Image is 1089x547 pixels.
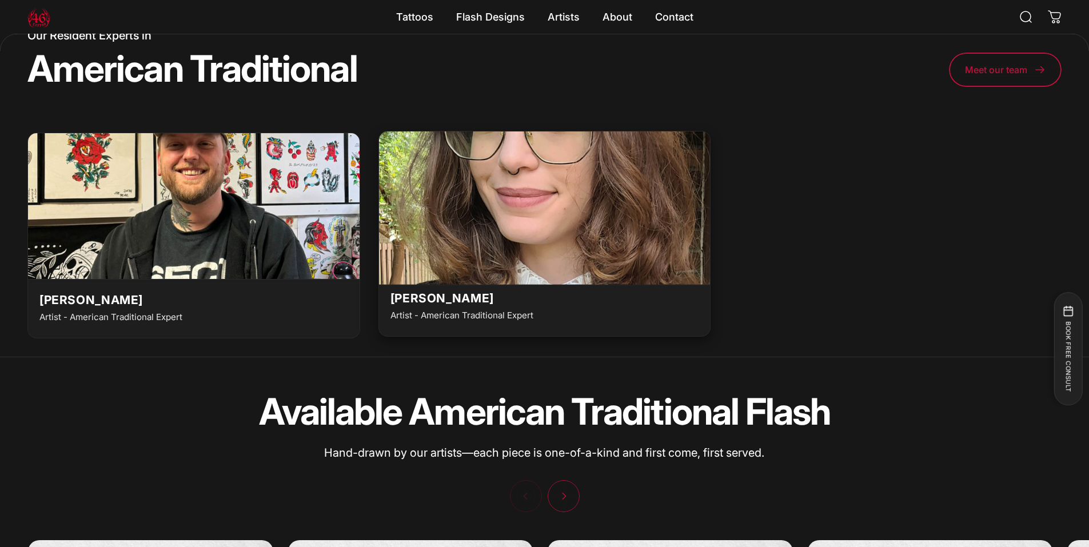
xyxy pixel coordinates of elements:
summary: Artists [536,5,591,29]
summary: About [591,5,644,29]
animate-element: Traditional [190,50,357,87]
a: [PERSON_NAME] Artist - American Traditional Expert [378,131,711,337]
a: Contact [644,5,705,29]
animate-element: American [27,50,183,87]
animate-element: American [409,393,564,430]
img: Emily Forte [362,124,727,285]
img: Spencer Skalko [28,133,360,280]
nav: Primary [385,5,705,29]
button: BOOK FREE CONSULT [1054,293,1082,406]
a: 0 items [1042,5,1067,30]
animate-element: Flash [745,393,830,430]
button: Next [548,480,580,512]
p: Artist - American Traditional Expert [390,309,533,322]
p: Hand-drawn by our artists—each piece is one-of-a-kind and first come, first served. [324,444,764,462]
animate-element: Available [259,393,402,430]
h2: [PERSON_NAME] [39,293,143,308]
a: [PERSON_NAME] Artist - American Traditional Expert [27,133,360,339]
p: Our Resident Experts in [27,30,357,41]
summary: Tattoos [385,5,445,29]
h2: [PERSON_NAME] [390,292,494,306]
a: Meet our team [949,53,1062,87]
animate-element: Traditional [571,393,739,430]
summary: Flash Designs [445,5,536,29]
p: Artist - American Traditional Expert [39,310,182,324]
